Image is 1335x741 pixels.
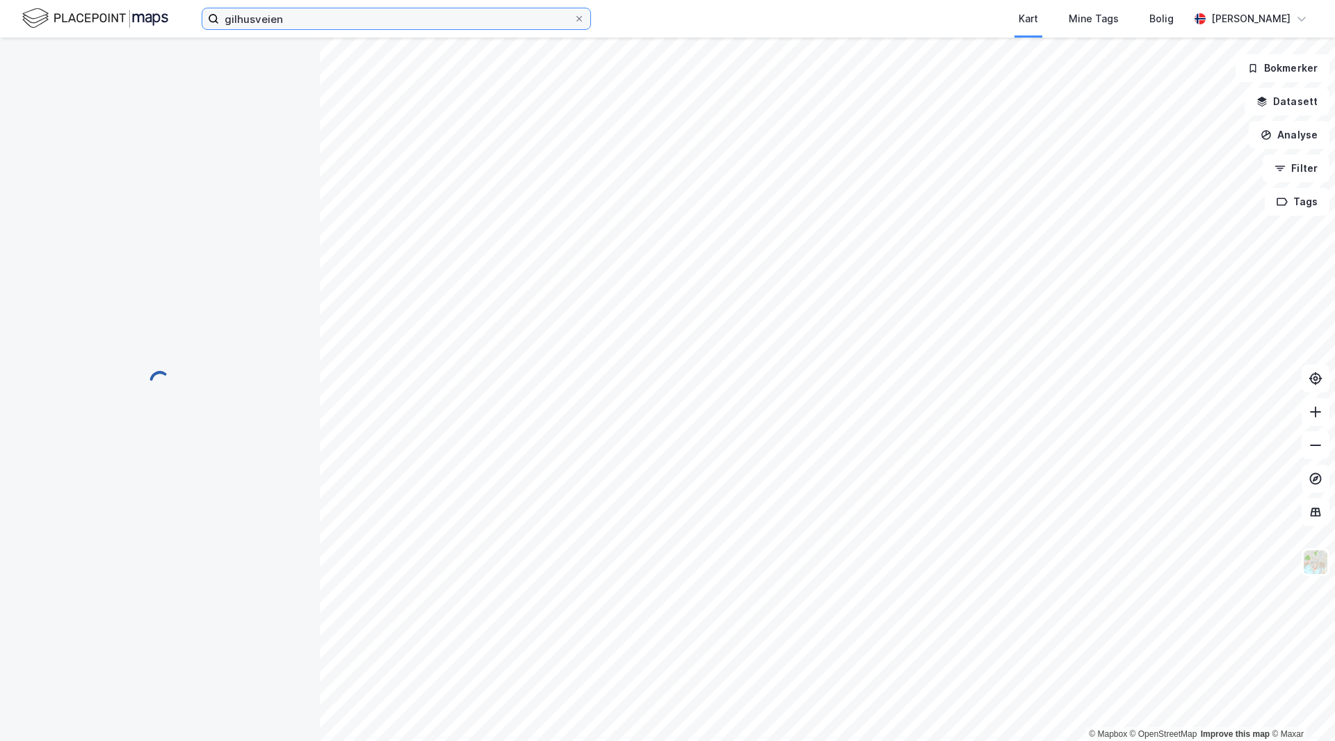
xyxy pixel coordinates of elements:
[1236,54,1329,82] button: Bokmerker
[1265,674,1335,741] iframe: Chat Widget
[219,8,574,29] input: Søk på adresse, matrikkel, gårdeiere, leietakere eller personer
[1245,88,1329,115] button: Datasett
[1265,188,1329,216] button: Tags
[1211,10,1290,27] div: [PERSON_NAME]
[1130,729,1197,739] a: OpenStreetMap
[1263,154,1329,182] button: Filter
[1149,10,1174,27] div: Bolig
[22,6,168,31] img: logo.f888ab2527a4732fd821a326f86c7f29.svg
[1069,10,1119,27] div: Mine Tags
[1019,10,1038,27] div: Kart
[1302,549,1329,575] img: Z
[1249,121,1329,149] button: Analyse
[149,370,171,392] img: spinner.a6d8c91a73a9ac5275cf975e30b51cfb.svg
[1201,729,1270,739] a: Improve this map
[1089,729,1127,739] a: Mapbox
